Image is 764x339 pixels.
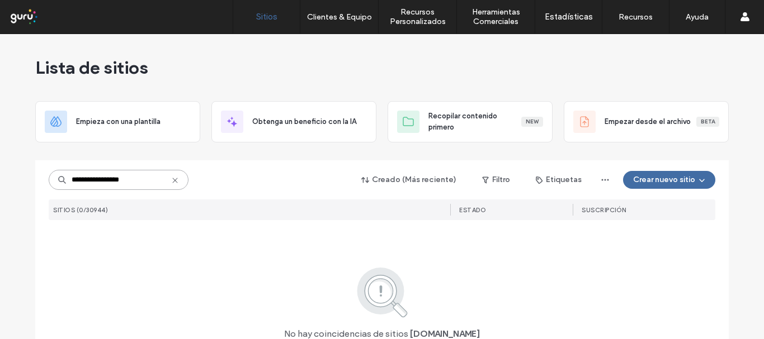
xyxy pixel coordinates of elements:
[564,101,729,142] div: Empezar desde el archivoBeta
[428,111,521,133] span: Recopilar contenido primero
[35,56,148,79] span: Lista de sitios
[696,117,719,127] div: Beta
[379,7,456,26] label: Recursos Personalizados
[211,101,376,142] div: Obtenga un beneficio con la IA
[342,265,423,319] img: search.svg
[605,116,691,127] span: Empezar desde el archivo
[35,101,200,142] div: Empieza con una plantilla
[76,116,161,127] span: Empieza con una plantilla
[256,12,277,22] label: Sitios
[471,171,521,189] button: Filtro
[459,206,486,214] span: ESTADO
[307,12,372,22] label: Clientes & Equipo
[24,8,55,18] span: Ayuda
[521,117,543,127] div: New
[686,12,709,22] label: Ayuda
[53,206,108,214] span: SITIOS (0/30944)
[352,171,466,189] button: Creado (Más reciente)
[623,171,715,189] button: Crear nuevo sitio
[388,101,553,142] div: Recopilar contenido primeroNew
[582,206,626,214] span: Suscripción
[619,12,653,22] label: Recursos
[457,7,535,26] label: Herramientas Comerciales
[252,116,356,127] span: Obtenga un beneficio con la IA
[545,12,593,22] label: Estadísticas
[526,171,592,189] button: Etiquetas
